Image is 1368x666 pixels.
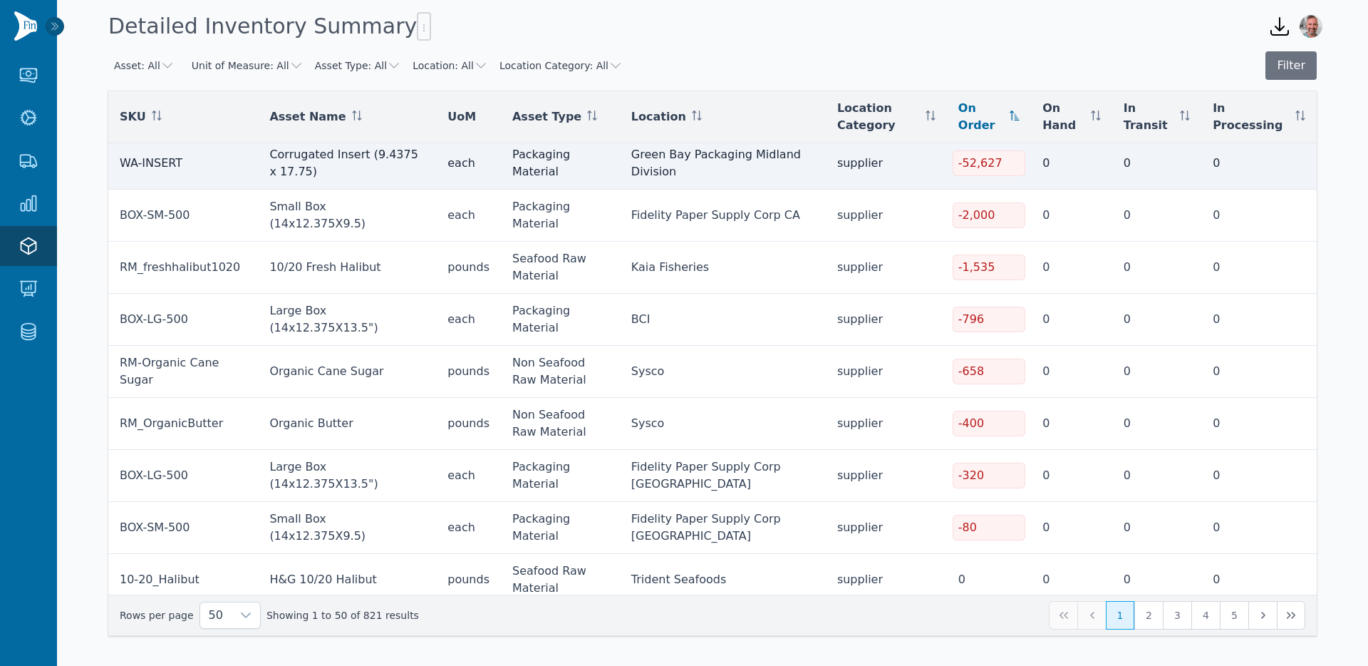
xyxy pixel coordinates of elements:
[826,294,947,346] td: supplier
[826,398,947,450] td: supplier
[1213,415,1305,432] div: 0
[620,450,826,502] td: Fidelity Paper Supply Corp [GEOGRAPHIC_DATA]
[258,138,436,190] td: Corrugated Insert (9.4375 x 17.75)
[1265,51,1317,80] button: Filter
[501,190,620,242] td: Packaging Material
[1124,571,1190,588] div: 0
[258,294,436,346] td: Large Box (14x12.375X13.5")
[436,294,501,346] td: each
[436,190,501,242] td: each
[266,608,419,623] span: Showing 1 to 50 of 821 results
[826,346,947,398] td: supplier
[1213,363,1305,380] div: 0
[826,190,947,242] td: supplier
[501,554,620,606] td: Seafood Raw Material
[1042,571,1101,588] div: 0
[258,242,436,294] td: 10/20 Fresh Halibut
[620,242,826,294] td: Kaia Fisheries
[501,450,620,502] td: Packaging Material
[620,138,826,190] td: Green Bay Packaging Midland Division
[958,100,1004,134] span: On Order
[108,554,258,606] td: 10-20_Halibut
[1248,601,1277,630] button: Next Page
[258,554,436,606] td: H&G 10/20 Halibut
[1124,363,1190,380] div: 0
[1213,207,1305,224] div: 0
[200,603,232,628] span: Rows per page
[837,100,920,134] span: Location Category
[258,450,436,502] td: Large Box (14x12.375X13.5")
[620,502,826,554] td: Fidelity Paper Supply Corp [GEOGRAPHIC_DATA]
[436,398,501,450] td: pounds
[1042,311,1101,328] div: 0
[436,242,501,294] td: pounds
[258,398,436,450] td: Organic Butter
[1042,100,1085,134] span: On Hand
[501,502,620,554] td: Packaging Material
[1042,363,1101,380] div: 0
[108,190,258,242] td: BOX-SM-500
[953,307,1025,332] div: -796
[436,554,501,606] td: pounds
[1213,100,1290,134] span: In Processing
[315,58,401,73] button: Asset Type: All
[620,554,826,606] td: Trident Seafoods
[1042,467,1101,484] div: 0
[1124,519,1190,536] div: 0
[1106,601,1134,630] button: Page 1
[1213,467,1305,484] div: 0
[826,450,947,502] td: supplier
[1124,259,1190,276] div: 0
[413,58,488,73] button: Location: All
[953,359,1025,384] div: -658
[1277,601,1305,630] button: Last Page
[1042,155,1101,172] div: 0
[108,398,258,450] td: RM_OrganicButter
[447,108,476,125] span: UoM
[958,571,1020,588] div: 0
[258,190,436,242] td: Small Box (14x12.375X9.5)
[826,242,947,294] td: supplier
[620,398,826,450] td: Sysco
[1124,207,1190,224] div: 0
[108,294,258,346] td: BOX-LG-500
[108,242,258,294] td: RM_freshhalibut1020
[1042,519,1101,536] div: 0
[1042,207,1101,224] div: 0
[114,58,175,73] button: Asset: All
[1213,571,1305,588] div: 0
[436,502,501,554] td: each
[14,11,37,41] img: Finventory
[953,150,1025,176] div: -52,627
[1124,100,1174,134] span: In Transit
[953,203,1025,228] div: -2,000
[1213,311,1305,328] div: 0
[512,108,581,125] span: Asset Type
[436,450,501,502] td: each
[1042,415,1101,432] div: 0
[1213,155,1305,172] div: 0
[501,138,620,190] td: Packaging Material
[1163,601,1191,630] button: Page 3
[1042,259,1101,276] div: 0
[258,346,436,398] td: Organic Cane Sugar
[620,190,826,242] td: Fidelity Paper Supply Corp CA
[953,411,1025,436] div: -400
[826,138,947,190] td: supplier
[108,12,431,41] h1: Detailed Inventory Summary
[1124,415,1190,432] div: 0
[108,502,258,554] td: BOX-SM-500
[120,108,146,125] span: SKU
[499,58,623,73] button: Location Category: All
[1213,259,1305,276] div: 0
[620,294,826,346] td: BCI
[826,502,947,554] td: supplier
[631,108,686,125] span: Location
[108,138,258,190] td: WA-INSERT
[953,463,1025,488] div: -320
[620,346,826,398] td: Sysco
[1220,601,1248,630] button: Page 5
[1134,601,1163,630] button: Page 2
[501,242,620,294] td: Seafood Raw Material
[258,502,436,554] td: Small Box (14x12.375X9.5)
